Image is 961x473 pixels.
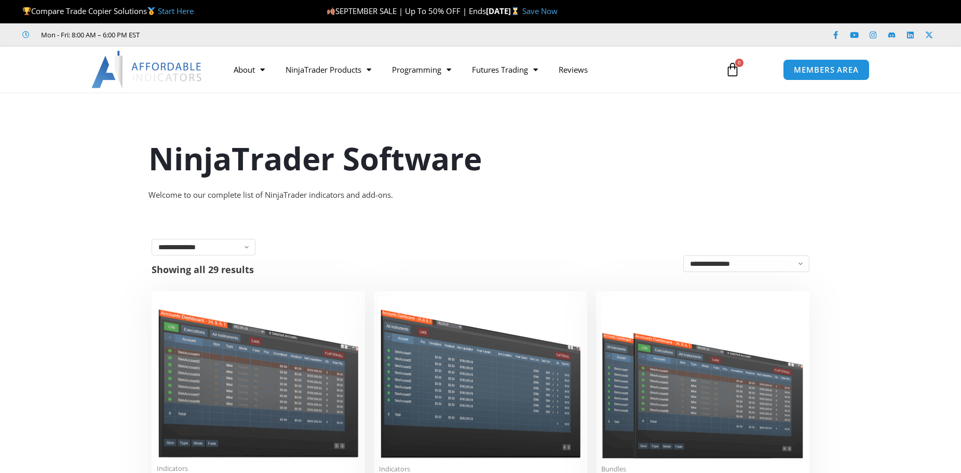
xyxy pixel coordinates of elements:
[794,66,859,74] span: MEMBERS AREA
[601,296,804,458] img: Accounts Dashboard Suite
[462,58,548,82] a: Futures Trading
[148,137,813,180] h1: NinjaTrader Software
[23,7,31,15] img: 🏆
[327,6,486,16] span: SEPTEMBER SALE | Up To 50% OFF | Ends
[22,6,194,16] span: Compare Trade Copier Solutions
[486,6,522,16] strong: [DATE]
[511,7,519,15] img: ⌛
[38,29,140,41] span: Mon - Fri: 8:00 AM – 6:00 PM EST
[382,58,462,82] a: Programming
[147,7,155,15] img: 🥇
[783,59,870,80] a: MEMBERS AREA
[548,58,598,82] a: Reviews
[157,464,360,473] span: Indicators
[152,265,254,274] p: Showing all 29 results
[148,188,813,202] div: Welcome to our complete list of NinjaTrader indicators and add-ons.
[223,58,713,82] nav: Menu
[158,6,194,16] a: Start Here
[223,58,275,82] a: About
[275,58,382,82] a: NinjaTrader Products
[379,296,582,458] img: Account Risk Manager
[91,51,203,88] img: LogoAI | Affordable Indicators – NinjaTrader
[683,255,809,272] select: Shop order
[522,6,558,16] a: Save Now
[154,30,310,40] iframe: Customer reviews powered by Trustpilot
[327,7,335,15] img: 🍂
[157,296,360,458] img: Duplicate Account Actions
[735,59,743,67] span: 0
[710,55,755,85] a: 0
